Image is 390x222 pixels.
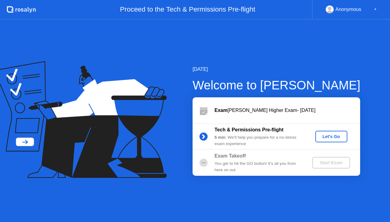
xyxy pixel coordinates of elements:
[318,134,345,139] div: Let's Go
[312,157,350,168] button: Start Exam
[193,66,360,73] div: [DATE]
[214,134,302,147] div: : We’ll help you prepare for a no-stress exam experience
[214,107,360,114] div: [PERSON_NAME] Higher Exam- [DATE]
[214,161,302,173] div: You get to hit the GO button! It’s all you from here on out
[315,131,347,142] button: Let's Go
[315,160,347,165] div: Start Exam
[193,76,360,94] div: Welcome to [PERSON_NAME]
[214,108,228,113] b: Exam
[214,127,283,132] b: Tech & Permissions Pre-flight
[214,153,246,158] b: Exam Takeoff
[374,5,377,13] div: ▼
[335,5,361,13] div: Anonymous
[214,135,225,140] b: 5 min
